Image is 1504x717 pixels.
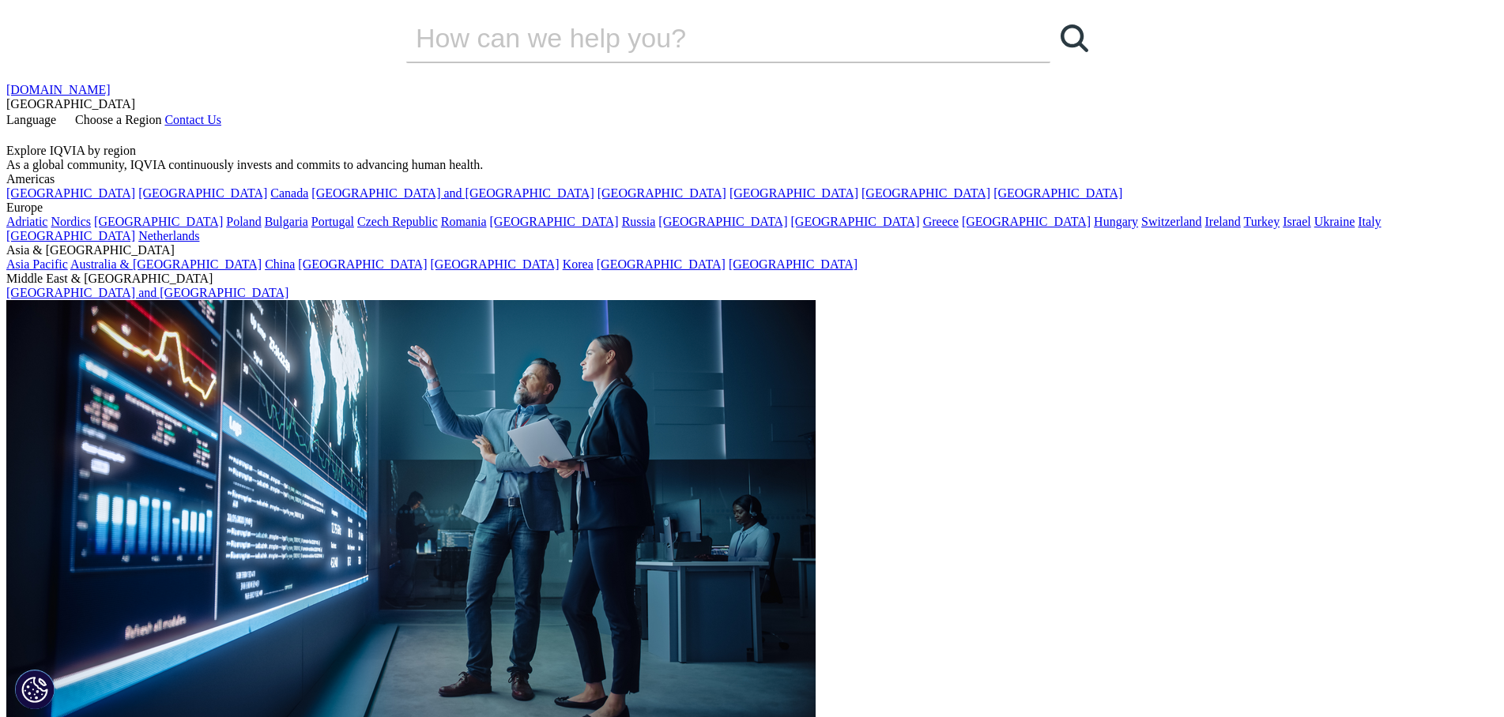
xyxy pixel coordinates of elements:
[441,215,487,228] a: Romania
[993,186,1122,200] a: [GEOGRAPHIC_DATA]
[6,113,56,126] span: Language
[6,229,135,242] a: [GEOGRAPHIC_DATA]
[6,83,111,96] a: [DOMAIN_NAME]
[311,215,354,228] a: Portugal
[6,144,1498,158] div: Explore IQVIA by region
[6,286,288,299] a: [GEOGRAPHIC_DATA] and [GEOGRAPHIC_DATA]
[861,186,990,200] a: [GEOGRAPHIC_DATA]
[6,201,1498,215] div: Europe
[357,215,438,228] a: Czech Republic
[729,186,858,200] a: [GEOGRAPHIC_DATA]
[6,243,1498,257] div: Asia & [GEOGRAPHIC_DATA]
[270,186,308,200] a: Canada
[1283,215,1311,228] a: Israel
[6,272,1498,286] div: Middle East & [GEOGRAPHIC_DATA]
[15,670,55,709] button: Paramètres des cookies
[6,158,1498,172] div: As a global community, IQVIA continuously invests and commits to advancing human health.
[6,257,68,271] a: Asia Pacific
[490,215,619,228] a: [GEOGRAPHIC_DATA]
[1141,215,1201,228] a: Switzerland
[962,215,1091,228] a: [GEOGRAPHIC_DATA]
[311,186,594,200] a: [GEOGRAPHIC_DATA] and [GEOGRAPHIC_DATA]
[1205,215,1241,228] a: Ireland
[6,186,135,200] a: [GEOGRAPHIC_DATA]
[923,215,959,228] a: Greece
[597,257,726,271] a: [GEOGRAPHIC_DATA]
[298,257,427,271] a: [GEOGRAPHIC_DATA]
[729,257,858,271] a: [GEOGRAPHIC_DATA]
[70,257,262,271] a: Australia & [GEOGRAPHIC_DATA]
[1358,215,1381,228] a: Italy
[138,229,199,242] a: Netherlands
[265,257,295,271] a: China
[431,257,560,271] a: [GEOGRAPHIC_DATA]
[406,14,1005,62] input: Recherche
[75,113,161,126] span: Choose a Region
[138,186,267,200] a: [GEOGRAPHIC_DATA]
[94,215,223,228] a: [GEOGRAPHIC_DATA]
[6,172,1498,186] div: Americas
[597,186,726,200] a: [GEOGRAPHIC_DATA]
[1094,215,1138,228] a: Hungary
[265,215,308,228] a: Bulgaria
[622,215,656,228] a: Russia
[1244,215,1280,228] a: Turkey
[1061,24,1088,52] svg: Search
[226,215,261,228] a: Poland
[563,257,594,271] a: Korea
[164,113,221,126] a: Contact Us
[791,215,920,228] a: [GEOGRAPHIC_DATA]
[1314,215,1355,228] a: Ukraine
[6,215,47,228] a: Adriatic
[658,215,787,228] a: [GEOGRAPHIC_DATA]
[51,215,91,228] a: Nordics
[1050,14,1098,62] a: Recherche
[6,97,1498,111] div: [GEOGRAPHIC_DATA]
